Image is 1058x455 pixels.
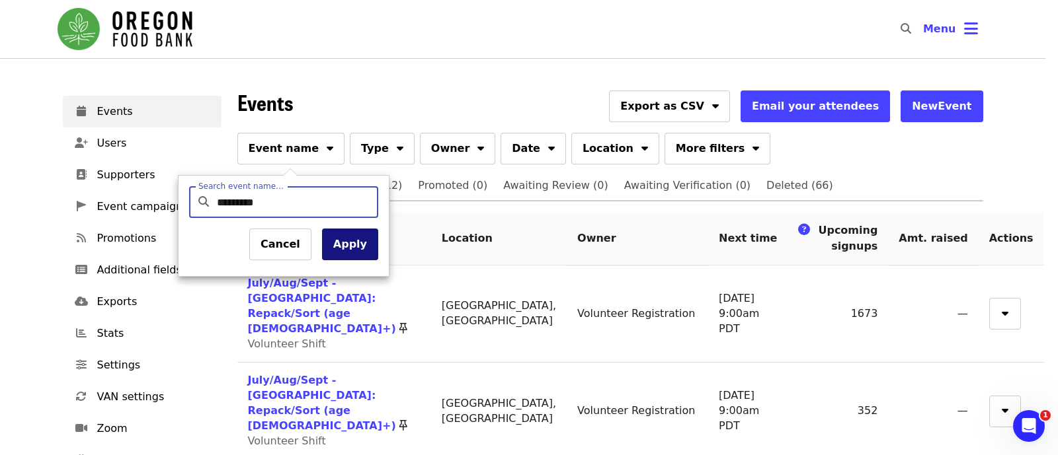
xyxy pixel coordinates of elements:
label: Search event name… [198,182,284,190]
button: Apply [322,228,378,260]
input: Search event name… [217,186,373,218]
button: Cancel [249,228,311,260]
i: search icon [198,195,209,208]
span: 1 [1040,410,1051,421]
iframe: Intercom live chat [1013,410,1045,442]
